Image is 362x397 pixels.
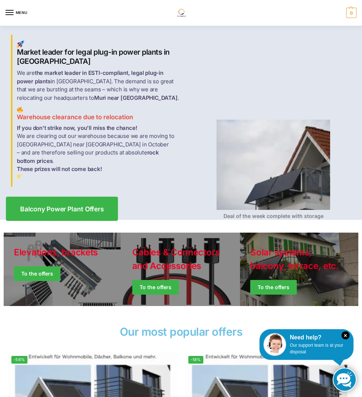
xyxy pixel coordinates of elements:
font: Market leader for legal plug-in power plants in [GEOGRAPHIC_DATA] [17,48,170,66]
img: Home 2 [17,106,23,113]
span: Our support team is at your disposal [290,343,343,354]
span: 0 [346,8,357,18]
strong: Muri near [GEOGRAPHIC_DATA] [94,94,178,101]
div: Need help? [263,333,350,342]
a: Holiday Style [4,233,122,306]
img: Solar systems, storage systems and energy-saving products [172,9,189,17]
strong: These prizes will not come back! [17,165,102,172]
img: Home 1 [17,40,24,48]
strong: Deal of the week complete with storage [224,213,324,219]
p: We are in [GEOGRAPHIC_DATA]. The demand is so great that we are bursting at the seams – which is ... [17,69,180,102]
img: Customer service [263,333,286,356]
font: We are clearing out our warehouse because we are moving to [GEOGRAPHIC_DATA] near [GEOGRAPHIC_DAT... [17,124,174,173]
nav: Cart contents [344,8,357,18]
strong: the market leader in ESTI-compliant, legal plug-in power plants [17,69,163,85]
strong: If you don't strike now, you'll miss the chance! [17,124,137,131]
a: Balcony Power Plant Offers [6,197,118,221]
img: Home 4 [217,120,330,210]
strong: rock bottom prices [17,149,159,164]
img: Home 3 [17,174,22,179]
a: 0 [344,8,357,18]
a: Winter Jackets [240,233,358,306]
a: Holiday Style [122,233,240,306]
span: Balcony Power Plant Offers [20,205,104,212]
h2: Our most popular offers [4,326,358,337]
font: Warehouse clearance due to relocation [17,113,133,121]
button: Menu [5,7,27,18]
i: Schließen [341,331,350,339]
